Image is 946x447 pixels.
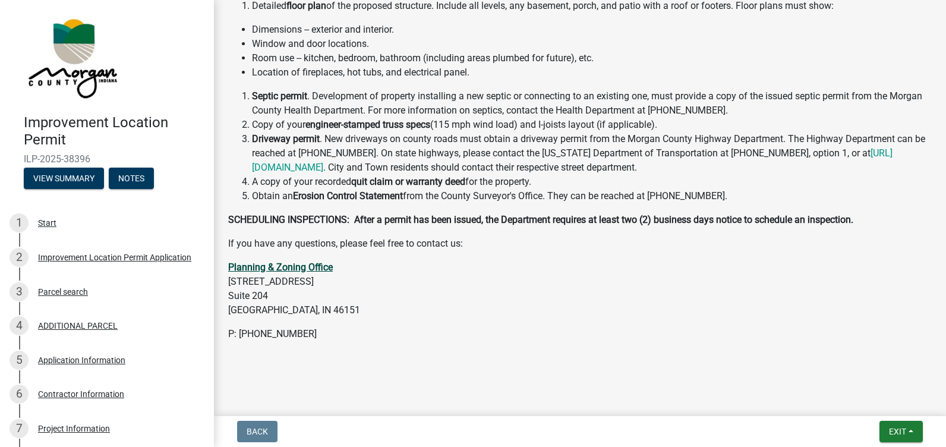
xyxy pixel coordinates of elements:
[252,51,932,65] li: Room use -- kitchen, bedroom, bathroom (including areas plumbed for future), etc.
[109,174,154,184] wm-modal-confirm: Notes
[24,12,119,102] img: Morgan County, Indiana
[24,114,204,149] h4: Improvement Location Permit
[228,262,333,273] a: Planning & Zoning Office
[252,89,932,118] li: . Development of property installing a new septic or connecting to an existing one, must provide ...
[247,427,268,436] span: Back
[10,282,29,301] div: 3
[38,322,118,330] div: ADDITIONAL PARCEL
[38,253,191,262] div: Improvement Location Permit Application
[10,316,29,335] div: 4
[10,248,29,267] div: 2
[38,356,125,364] div: Application Information
[228,237,932,251] p: If you have any questions, please feel free to contact us:
[252,175,932,189] li: A copy of your recorded for the property.
[38,288,88,296] div: Parcel search
[889,427,906,436] span: Exit
[109,168,154,189] button: Notes
[351,176,465,187] strong: quit claim or warranty deed
[879,421,923,442] button: Exit
[228,260,932,317] p: [STREET_ADDRESS] Suite 204 [GEOGRAPHIC_DATA], IN 46151
[252,118,932,132] li: Copy of your (115 mph wind load) and I-joists layout (if applicable).
[10,351,29,370] div: 5
[228,327,932,341] p: P: [PHONE_NUMBER]
[38,219,56,227] div: Start
[305,119,430,130] strong: engineer-stamped truss specs
[293,190,403,202] strong: Erosion Control Statement
[252,147,893,173] a: [URL][DOMAIN_NAME]
[252,90,307,102] strong: Septic permit
[24,174,104,184] wm-modal-confirm: Summary
[10,419,29,438] div: 7
[252,189,932,203] li: Obtain an from the County Surveyor's Office. They can be reached at [PHONE_NUMBER].
[252,37,932,51] li: Window and door locations.
[10,213,29,232] div: 1
[237,421,278,442] button: Back
[38,424,110,433] div: Project Information
[24,168,104,189] button: View Summary
[228,214,853,225] strong: SCHEDULING INSPECTIONS: After a permit has been issued, the Department requires at least two (2) ...
[10,385,29,404] div: 6
[252,132,932,175] li: . New driveways on county roads must obtain a driveway permit from the Morgan County Highway Depa...
[252,133,320,144] strong: Driveway permit
[252,23,932,37] li: Dimensions -- exterior and interior.
[38,390,124,398] div: Contractor Information
[24,153,190,165] span: ILP-2025-38396
[252,65,932,80] li: Location of fireplaces, hot tubs, and electrical panel.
